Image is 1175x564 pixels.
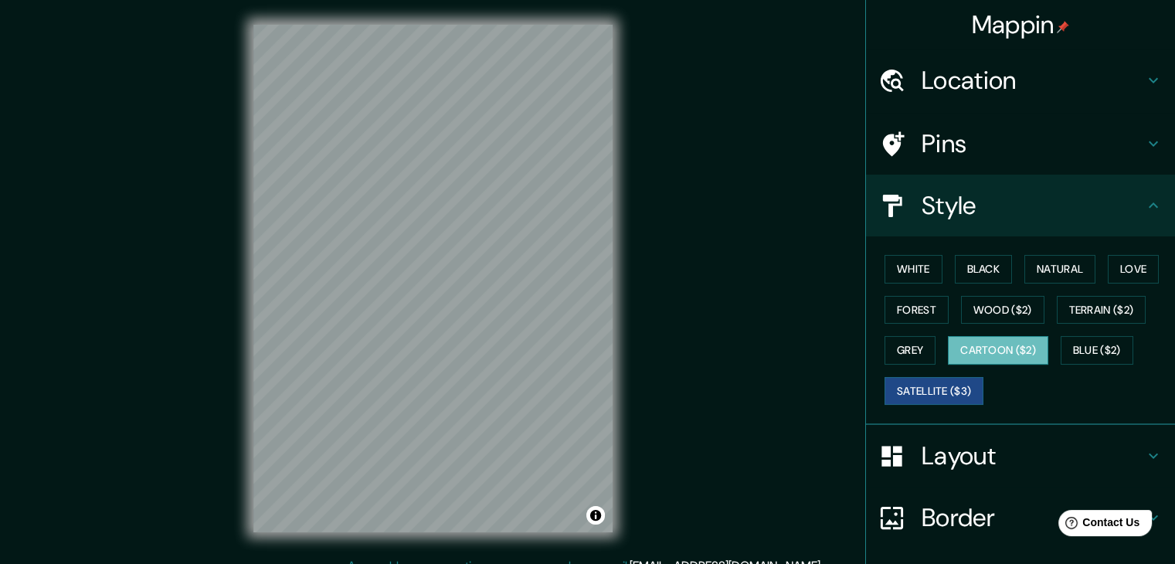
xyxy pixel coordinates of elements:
h4: Mappin [972,9,1070,40]
button: Natural [1024,255,1095,284]
h4: Style [922,190,1144,221]
div: Pins [866,113,1175,175]
button: White [885,255,942,284]
button: Wood ($2) [961,296,1044,324]
iframe: Help widget launcher [1037,504,1158,547]
img: pin-icon.png [1057,21,1069,33]
button: Satellite ($3) [885,377,983,406]
h4: Pins [922,128,1144,159]
button: Forest [885,296,949,324]
button: Terrain ($2) [1057,296,1146,324]
h4: Location [922,65,1144,96]
div: Layout [866,425,1175,487]
div: Style [866,175,1175,236]
button: Blue ($2) [1061,336,1133,365]
div: Border [866,487,1175,549]
canvas: Map [253,25,613,532]
div: Location [866,49,1175,111]
button: Toggle attribution [586,506,605,525]
button: Cartoon ($2) [948,336,1048,365]
button: Grey [885,336,936,365]
h4: Border [922,502,1144,533]
button: Love [1108,255,1159,284]
h4: Layout [922,440,1144,471]
button: Black [955,255,1013,284]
